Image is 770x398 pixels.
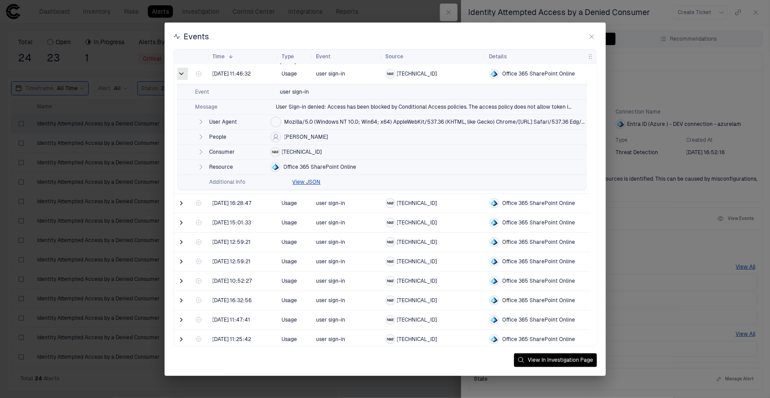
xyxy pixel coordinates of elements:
[491,316,498,323] div: Entra ID
[195,219,202,226] div: Access has been blocked by Conditional Access policies. The access policy does not allow token is...
[503,297,575,304] span: Office 365 SharePoint Online
[213,70,251,77] div: 8/15/2025 15:46:32 (GMT+00:00 UTC)
[316,336,346,342] span: user sign-in
[278,85,322,99] button: user sign-in
[213,277,252,284] span: [DATE] 10:52:27
[491,336,498,343] div: Entra ID
[195,297,202,304] div: Access has been blocked by Conditional Access policies. The access policy does not allow token is...
[489,53,507,60] span: Details
[503,70,575,77] span: Office 365 SharePoint Online
[491,219,498,226] div: Entra ID
[282,233,309,251] span: Usage
[195,70,202,77] div: Access has been blocked by Conditional Access policies. The access policy does not allow token is...
[397,316,437,323] span: [TECHNICAL_ID]
[316,220,346,226] span: user sign-in
[213,336,252,343] div: 8/13/2025 15:25:42 (GMT+00:00 UTC)
[397,277,437,284] span: [TECHNICAL_ID]
[213,200,252,207] div: 8/14/2025 20:28:47 (GMT+00:00 UTC)
[282,272,309,290] span: Usage
[213,316,251,323] div: 8/13/2025 15:47:41 (GMT+00:00 UTC)
[195,88,275,95] span: Event
[316,53,331,60] span: Event
[316,297,346,303] span: user sign-in
[397,297,437,304] span: [TECHNICAL_ID]
[213,239,251,246] span: [DATE] 12:59:21
[195,258,202,265] div: Access has been blocked by Conditional Access policies. The access policy does not allow token is...
[514,353,597,367] button: View In Investigation Page
[316,239,346,245] span: user sign-in
[282,148,322,155] span: [TECHNICAL_ID]
[316,258,346,265] span: user sign-in
[276,103,574,110] span: User Sign-in denied: Access has been blocked by Conditional Access policies. The access policy do...
[387,200,394,207] div: M&T Bank
[387,297,394,304] div: M&T Bank
[210,163,267,171] span: Resource
[210,118,267,125] span: User Agent
[284,163,357,171] span: Office 365 SharePoint Online
[282,311,309,329] span: Usage
[397,258,437,265] span: [TECHNICAL_ID]
[491,258,498,265] div: Entra ID
[503,219,575,226] span: Office 365 SharePoint Online
[503,316,575,323] span: Office 365 SharePoint Online
[503,239,575,246] span: Office 365 SharePoint Online
[213,70,251,77] span: [DATE] 11:46:32
[272,148,279,155] div: M&T Bank
[213,219,252,226] span: [DATE] 15:01:33
[503,336,575,343] span: Office 365 SharePoint Online
[210,133,267,140] span: People
[210,178,289,186] span: Additional Info
[503,277,575,284] span: Office 365 SharePoint Online
[316,317,346,323] span: user sign-in
[293,178,321,186] button: View JSON
[491,70,498,77] div: Entra ID
[397,70,437,77] span: [TECHNICAL_ID]
[387,277,394,284] div: M&T Bank
[195,336,202,343] div: Access has been blocked by Conditional Access policies. The access policy does not allow token is...
[213,258,251,265] span: [DATE] 12:59:21
[397,239,437,246] span: [TECHNICAL_ID]
[387,219,394,226] div: M&T Bank
[213,336,252,343] span: [DATE] 11:25:42
[397,200,437,207] span: [TECHNICAL_ID]
[210,148,267,155] span: Consumer
[282,253,309,270] span: Usage
[491,277,498,284] div: Entra ID
[282,292,309,309] span: Usage
[387,316,394,323] div: M&T Bank
[173,31,210,42] div: Events
[316,278,346,284] span: user sign-in
[491,239,498,246] div: Entra ID
[280,88,309,95] span: user sign-in
[503,258,575,265] span: Office 365 SharePoint Online
[282,214,309,231] span: Usage
[316,71,346,77] span: user sign-in
[195,239,202,246] div: Access has been blocked by Conditional Access policies. The access policy does not allow token is...
[213,297,252,304] span: [DATE] 16:32:56
[213,297,252,304] div: 8/13/2025 20:32:56 (GMT+00:00 UTC)
[503,200,575,207] span: Office 365 SharePoint Online
[195,103,271,110] span: Message
[282,53,294,60] span: Type
[195,277,202,284] div: Access has been blocked by Conditional Access policies. The access policy does not allow token is...
[213,200,252,207] span: [DATE] 16:28:47
[387,239,394,246] div: M&T Bank
[282,65,309,83] span: Usage
[274,100,586,114] button: User Sign-in denied: Access has been blocked by Conditional Access policies. The access policy do...
[213,316,251,323] span: [DATE] 11:47:41
[387,70,394,77] div: M&T Bank
[213,258,251,265] div: 8/14/2025 16:59:21 (GMT+00:00 UTC)
[316,200,346,206] span: user sign-in
[285,118,586,125] span: Mozilla/5.0 (Windows NT 10.0; Win64; x64) AppleWebKit/537.36 (KHTML, like Gecko) Chrome/138.0.0.0...
[285,133,328,140] span: [PERSON_NAME]
[397,219,437,226] span: [TECHNICAL_ID]
[386,53,404,60] span: Source
[213,239,251,246] div: 8/14/2025 16:59:21 (GMT+00:00 UTC)
[195,316,202,323] div: Access has been blocked by Conditional Access policies. The access policy does not allow token is...
[213,277,252,284] div: 8/14/2025 14:52:27 (GMT+00:00 UTC)
[282,330,309,348] span: Usage
[491,200,498,207] div: Entra ID
[272,163,279,171] div: Entra ID
[397,336,437,343] span: [TECHNICAL_ID]
[491,297,498,304] div: Entra ID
